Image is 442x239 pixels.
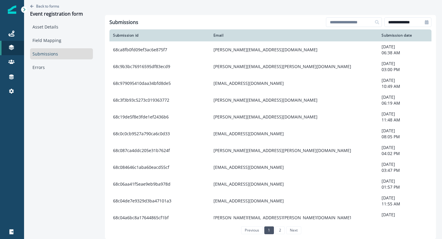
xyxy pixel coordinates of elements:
td: [PERSON_NAME][EMAIL_ADDRESS][DOMAIN_NAME] [210,109,378,125]
td: [PERSON_NAME][EMAIL_ADDRESS][PERSON_NAME][DOMAIN_NAME] [210,58,378,75]
td: 68c19de5f8e3fde1ef2436b6 [109,109,210,125]
p: 03:00 PM [382,67,428,73]
p: [DATE] [382,94,428,100]
td: 68ca8fb0fd09ef3ac6e875f7 [109,41,210,58]
td: 68c06aa41f5eae9eb9ba978d [109,176,210,193]
td: 68c087ca4ddc205e31b7624f [109,142,210,159]
td: 68c9b3bc76916595df83ecd9 [109,58,210,75]
img: Inflection [8,5,16,14]
p: [DATE] [382,77,428,83]
p: 06:19 AM [382,100,428,106]
p: [DATE] [382,178,428,184]
p: 03:47 PM [382,167,428,173]
td: [EMAIL_ADDRESS][DOMAIN_NAME] [210,125,378,142]
td: [PERSON_NAME][EMAIL_ADDRESS][PERSON_NAME][DOMAIN_NAME] [210,209,378,226]
a: Page 1 is your current page [264,226,274,234]
p: [DATE] [382,195,428,201]
td: [EMAIL_ADDRESS][DOMAIN_NAME] [210,176,378,193]
td: 68c04de7e9329d3ba47101a3 [109,193,210,209]
td: [PERSON_NAME][EMAIL_ADDRESS][DOMAIN_NAME] [210,92,378,109]
p: [DATE] [382,44,428,50]
td: [PERSON_NAME][EMAIL_ADDRESS][PERSON_NAME][DOMAIN_NAME] [210,142,378,159]
ul: Pagination [240,226,302,234]
td: 68c3f3b93c5273c019363772 [109,92,210,109]
a: Next page [286,226,301,234]
p: 10:49 AM [382,83,428,89]
td: 68c084646c1aba60eacd55cf [109,159,210,176]
p: [DATE] [382,61,428,67]
div: Email [213,33,375,38]
p: [DATE] [382,161,428,167]
p: Submissions [109,19,138,26]
p: 11:48 AM [382,117,428,123]
p: [DATE] [382,111,428,117]
a: Submissions [30,48,93,59]
a: Page 2 [275,226,285,234]
td: 68c04a6bc8a17644865cf1bf [109,209,210,226]
p: 01:57 PM [382,184,428,190]
p: 11:55 AM [382,201,428,207]
button: Go back [30,4,59,9]
p: 04:02 PM [382,151,428,157]
div: Submission id [113,33,206,38]
td: 68c979095410daa34bfd8de5 [109,75,210,92]
p: 11:40 AM [382,218,428,224]
div: Event registration form [30,11,83,18]
td: [PERSON_NAME][EMAIL_ADDRESS][DOMAIN_NAME] [210,41,378,58]
p: 06:38 AM [382,50,428,56]
p: [DATE] [382,128,428,134]
td: [EMAIL_ADDRESS][DOMAIN_NAME] [210,159,378,176]
p: [DATE] [382,145,428,151]
p: Back to forms [36,4,59,9]
td: [EMAIL_ADDRESS][DOMAIN_NAME] [210,75,378,92]
a: Field Mapping [30,35,93,46]
a: Errors [30,62,93,73]
a: Asset Details [30,21,93,32]
td: 68c0c0cb9527a790ca6c0d33 [109,125,210,142]
td: [EMAIL_ADDRESS][DOMAIN_NAME] [210,193,378,209]
p: [DATE] [382,212,428,218]
div: Submission date [382,33,428,38]
p: 08:05 PM [382,134,428,140]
